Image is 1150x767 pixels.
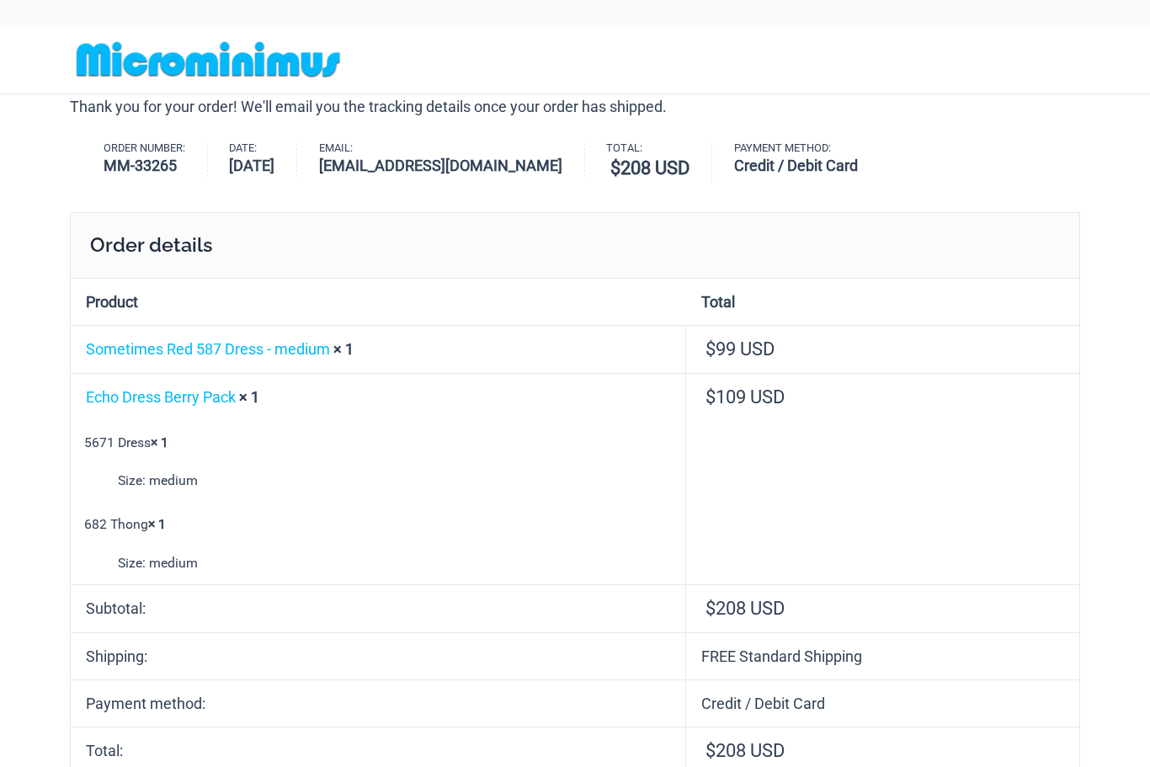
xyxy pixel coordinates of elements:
[151,434,168,450] strong: × 1
[86,340,330,358] a: Sometimes Red 587 Dress - medium
[118,551,146,576] strong: Size:
[239,388,259,406] strong: × 1
[705,386,716,407] span: $
[686,632,1079,679] td: FREE Standard Shipping
[734,154,858,177] strong: Credit / Debit Card
[333,340,354,358] strong: × 1
[705,740,716,761] span: $
[734,143,880,177] li: Payment method:
[71,584,686,632] th: Subtotal:
[705,598,716,619] span: $
[70,94,1080,120] p: Thank you for your order! We'll email you the tracking details once your order has shipped.
[118,468,146,493] strong: Size:
[229,143,297,177] li: Date:
[71,421,686,503] td: 5671 Dress
[71,632,686,679] th: Shipping:
[118,468,672,493] p: medium
[610,157,689,178] bdi: 208 USD
[71,279,686,325] th: Product
[229,154,274,177] strong: [DATE]
[70,212,1080,278] h2: Order details
[705,598,785,619] span: 208 USD
[70,40,347,78] img: MM SHOP LOGO FLAT
[705,386,785,407] bdi: 109 USD
[705,338,775,360] bdi: 99 USD
[118,551,672,576] p: medium
[71,503,686,584] td: 682 Thong
[610,157,620,178] span: $
[705,338,716,360] span: $
[104,154,185,177] strong: MM-33265
[104,143,208,177] li: Order number:
[686,279,1079,325] th: Total
[686,679,1079,727] td: Credit / Debit Card
[86,388,236,406] a: Echo Dress Berry Pack
[319,143,585,177] li: Email:
[705,740,785,761] span: 208 USD
[319,154,562,177] strong: [EMAIL_ADDRESS][DOMAIN_NAME]
[606,143,712,182] li: Total:
[71,679,686,727] th: Payment method:
[148,516,166,532] strong: × 1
